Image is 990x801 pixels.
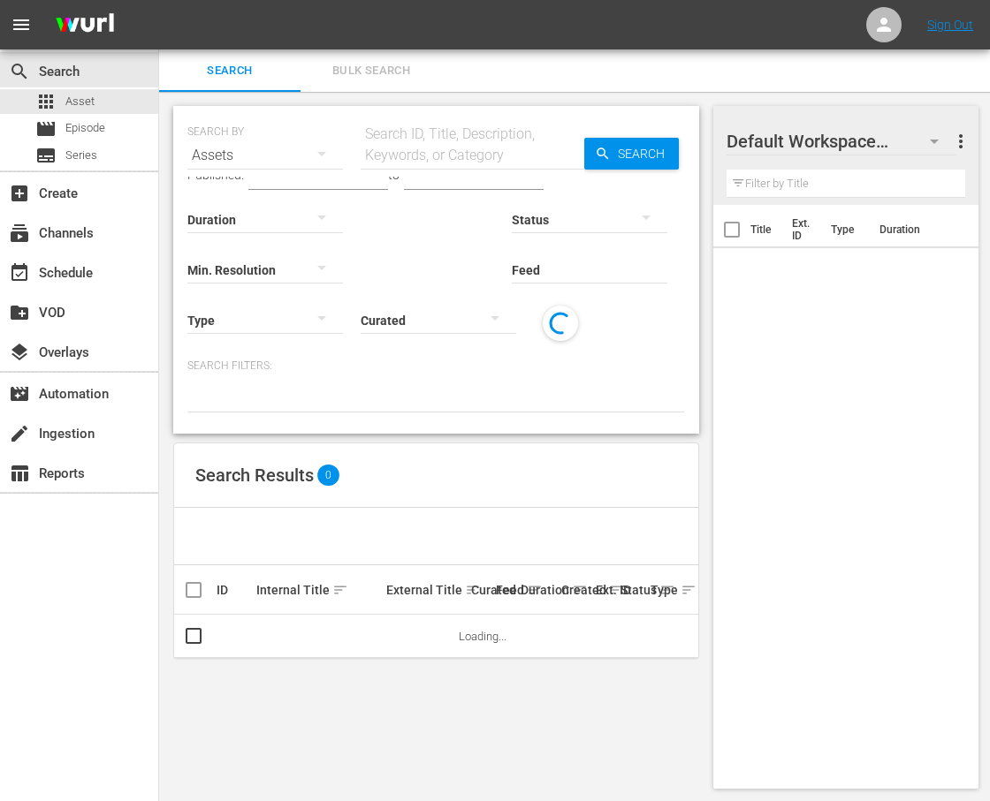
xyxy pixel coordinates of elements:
span: Search [611,138,679,170]
span: Ingestion [9,423,30,444]
button: more_vert [950,120,971,162]
div: Search ID, Title, Description, Keywords, or Category [361,124,584,166]
div: External Title [386,579,466,601]
span: Reports [9,463,30,484]
div: Created [561,579,591,601]
p: Search Filters: [187,359,685,374]
span: menu [11,14,32,35]
span: Episode [35,118,57,140]
span: Automation [9,383,30,404]
div: Type [651,579,666,601]
span: sort [465,582,481,598]
span: Search Results [195,465,314,486]
span: VOD [9,302,30,323]
div: Ext. ID [596,583,615,597]
span: Bulk Search [311,61,431,81]
span: Overlays [9,342,30,363]
span: sort [332,582,348,598]
div: Status [621,579,645,601]
span: more_vert [950,131,971,152]
span: Series [35,145,57,166]
span: Create [9,183,30,204]
div: Internal Title [256,579,381,601]
a: Sign Out [927,18,973,32]
img: ans4CAIJ8jUAAAAAAAAAAAAAAAAAAAAAAAAgQb4GAAAAAAAAAAAAAAAAAAAAAAAAJMjXAAAAAAAAAAAAAAAAAAAAAAAAgAT5G... [42,4,127,46]
span: Search [9,61,30,82]
th: Duration [869,205,975,254]
th: Ext. ID [781,205,820,254]
th: Title [750,205,781,254]
span: Loading... [459,630,506,643]
span: Search [170,61,290,81]
div: Duration [521,579,555,601]
div: Feed [496,579,515,601]
span: Asset [65,93,95,110]
div: Curated [471,583,491,597]
span: Series [65,147,97,164]
span: 0 [317,465,339,486]
span: Asset [35,91,57,112]
span: Channels [9,223,30,244]
div: Default Workspace [727,117,956,166]
th: Type [820,205,869,254]
span: Schedule [9,262,30,283]
div: ID [217,583,251,597]
span: Episode [65,119,105,137]
button: Search [584,138,679,170]
div: Assets [187,131,343,180]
